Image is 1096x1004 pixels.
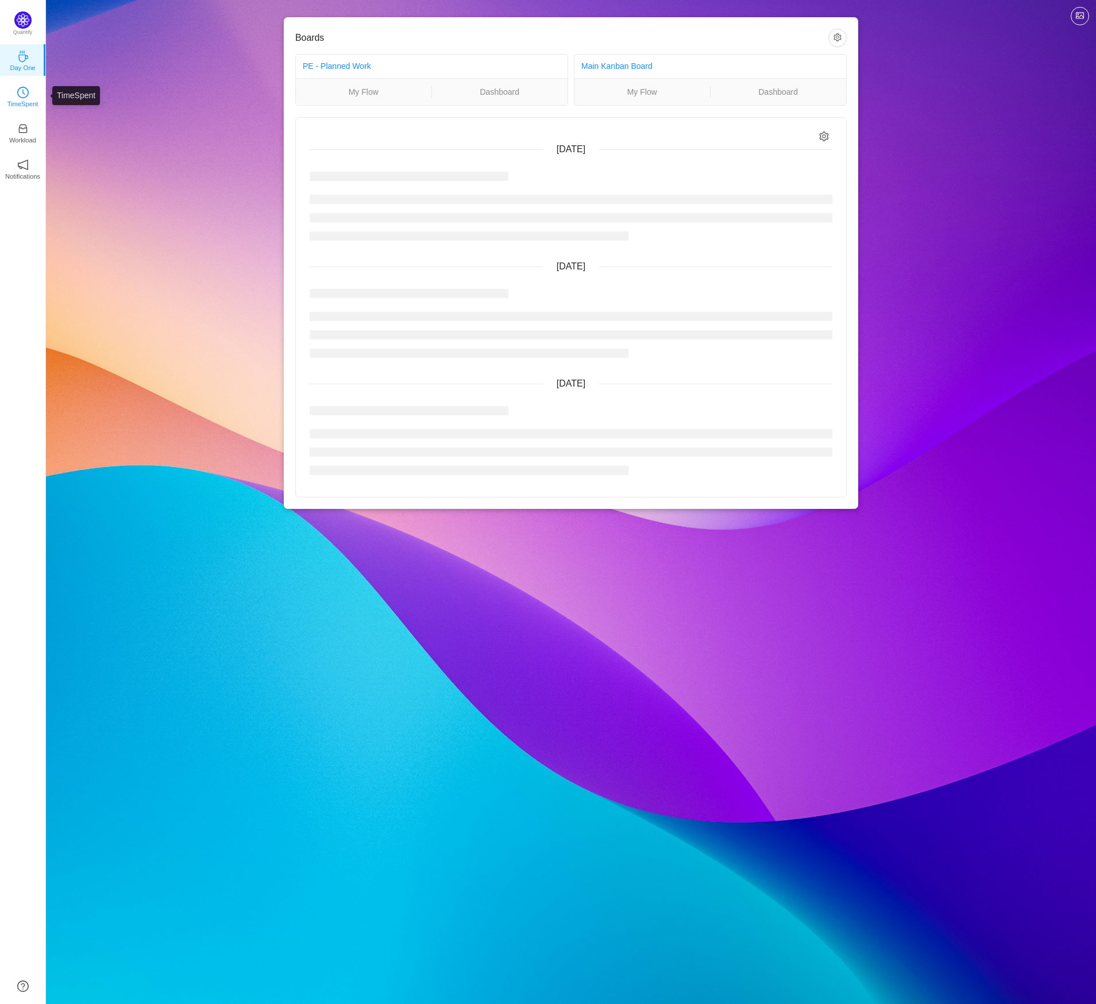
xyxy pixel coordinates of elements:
img: Quantify [14,11,32,29]
p: Quantify [13,29,33,37]
button: icon: picture [1071,7,1089,25]
p: Notifications [5,171,40,182]
span: [DATE] [557,144,585,154]
a: Dashboard [711,86,847,98]
a: icon: inboxWorkload [17,126,29,138]
a: icon: notificationNotifications [17,163,29,174]
p: TimeSpent [7,99,38,109]
p: Workload [9,135,36,145]
button: icon: setting [828,29,847,47]
a: icon: clock-circleTimeSpent [17,90,29,102]
a: icon: question-circle [17,980,29,992]
a: PE - Planned Work [303,61,371,71]
h3: Boards [295,32,828,44]
i: icon: setting [819,132,829,141]
i: icon: inbox [17,123,29,134]
i: icon: notification [17,159,29,171]
a: Dashboard [432,86,568,98]
i: icon: clock-circle [17,87,29,98]
i: icon: coffee [17,51,29,62]
a: My Flow [296,86,431,98]
a: My Flow [574,86,710,98]
p: Day One [10,63,35,73]
span: [DATE] [557,261,585,271]
a: icon: coffeeDay One [17,54,29,65]
a: Main Kanban Board [581,61,653,71]
span: [DATE] [557,379,585,388]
